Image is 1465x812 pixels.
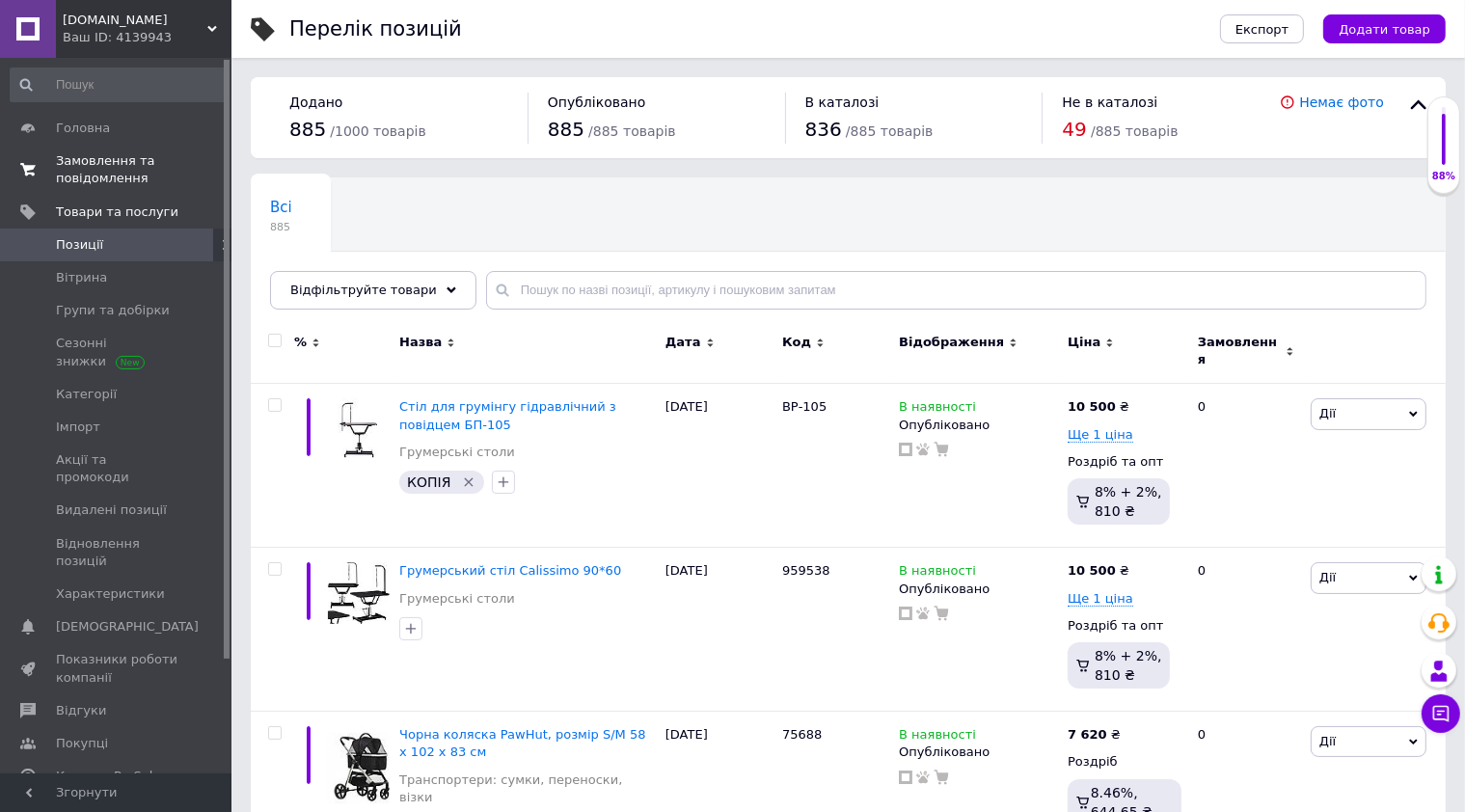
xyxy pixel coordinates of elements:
[899,399,976,420] span: В наявності
[1186,548,1306,712] div: 0
[782,334,811,351] span: Код
[56,451,178,486] span: Акції та промокоди
[56,535,178,570] span: Відновлення позицій
[1091,123,1178,139] span: / 885 товарів
[399,727,645,759] a: Чорна коляска PawHut, розмір S/M 58 x 102 x 83 см
[588,123,675,139] span: / 885 товарів
[1095,484,1162,500] span: 8% + 2%,
[782,563,830,578] span: 959538
[56,735,108,752] span: Покупці
[1068,334,1100,351] span: Ціна
[56,386,117,403] span: Категорії
[63,12,207,29] span: artos.in.ua
[1068,753,1181,771] div: Роздріб
[270,220,292,234] span: 885
[899,417,1058,434] div: Опубліковано
[399,563,621,578] a: Грумерський стіл Calissimo 90*60
[407,474,450,490] span: КОПІЯ
[56,120,110,137] span: Головна
[399,590,515,608] a: Грумерські столи
[548,95,646,110] span: Опубліковано
[1068,726,1121,744] div: ₴
[289,95,342,110] span: Додано
[399,399,616,431] a: Стіл для грумінгу гідравлічний з повідцем БП-105
[56,419,100,436] span: Імпорт
[1062,118,1086,141] span: 49
[1068,427,1133,443] span: Ще 1 ціна
[289,118,326,141] span: 885
[1422,694,1460,733] button: Чат з покупцем
[1068,398,1129,416] div: ₴
[290,283,437,297] span: Відфільтруйте товари
[782,399,827,414] span: ВР-105
[899,727,976,747] span: В наявності
[289,19,462,40] div: Перелік позицій
[56,702,106,719] span: Відгуки
[399,334,442,351] span: Назва
[1068,591,1133,607] span: Ще 1 ціна
[1428,170,1459,183] div: 88%
[63,29,231,46] div: Ваш ID: 4139943
[56,236,103,254] span: Позиції
[56,302,170,319] span: Групи та добірки
[461,474,476,490] svg: Видалити мітку
[328,562,390,624] img: Грумерский стол Calissimo 90*60
[1068,562,1129,580] div: ₴
[899,563,976,583] span: В наявності
[328,726,390,805] img: Чорна коляска PawHut, розмір S/M 58 x 102 x 83 см
[56,768,160,785] span: Каталог ProSale
[1299,95,1384,110] a: Немає фото
[56,501,167,519] span: Видалені позиції
[399,444,515,461] a: Грумерські столи
[399,771,656,806] a: Транспортери: сумки, переноски, візки
[1220,14,1305,43] button: Експорт
[1068,617,1181,635] div: Роздріб та опт
[899,744,1058,761] div: Опубліковано
[805,95,880,110] span: В каталозі
[1095,503,1135,519] span: 810 ₴
[665,334,701,351] span: Дата
[1339,22,1430,37] span: Додати товар
[1068,399,1116,414] b: 10 500
[1062,95,1157,110] span: Не в каталозі
[1068,563,1116,578] b: 10 500
[1319,570,1336,584] span: Дії
[270,199,292,216] span: Всі
[1186,384,1306,548] div: 0
[56,269,107,286] span: Вітрина
[661,548,777,712] div: [DATE]
[56,618,199,636] span: [DEMOGRAPHIC_DATA]
[56,651,178,686] span: Показники роботи компанії
[782,727,822,742] span: 75688
[294,334,307,351] span: %
[56,152,178,187] span: Замовлення та повідомлення
[56,585,165,603] span: Характеристики
[1319,734,1336,748] span: Дії
[1235,22,1289,37] span: Експорт
[1068,453,1181,471] div: Роздріб та опт
[661,384,777,548] div: [DATE]
[330,123,425,139] span: / 1000 товарів
[1198,334,1281,368] span: Замовлення
[805,118,842,141] span: 836
[846,123,933,139] span: / 885 товарів
[899,581,1058,598] div: Опубліковано
[548,118,584,141] span: 885
[56,203,178,221] span: Товари та послуги
[56,335,178,369] span: Сезонні знижки
[486,271,1426,310] input: Пошук по назві позиції, артикулу і пошуковим запитам
[899,334,1004,351] span: Відображення
[1095,667,1135,683] span: 810 ₴
[1323,14,1446,43] button: Додати товар
[1095,648,1162,663] span: 8% + 2%,
[328,398,390,460] img: Стіл для грумінгу гідравлічний з повідцем БП-105
[10,68,228,102] input: Пошук
[1319,406,1336,420] span: Дії
[1068,727,1107,742] b: 7 620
